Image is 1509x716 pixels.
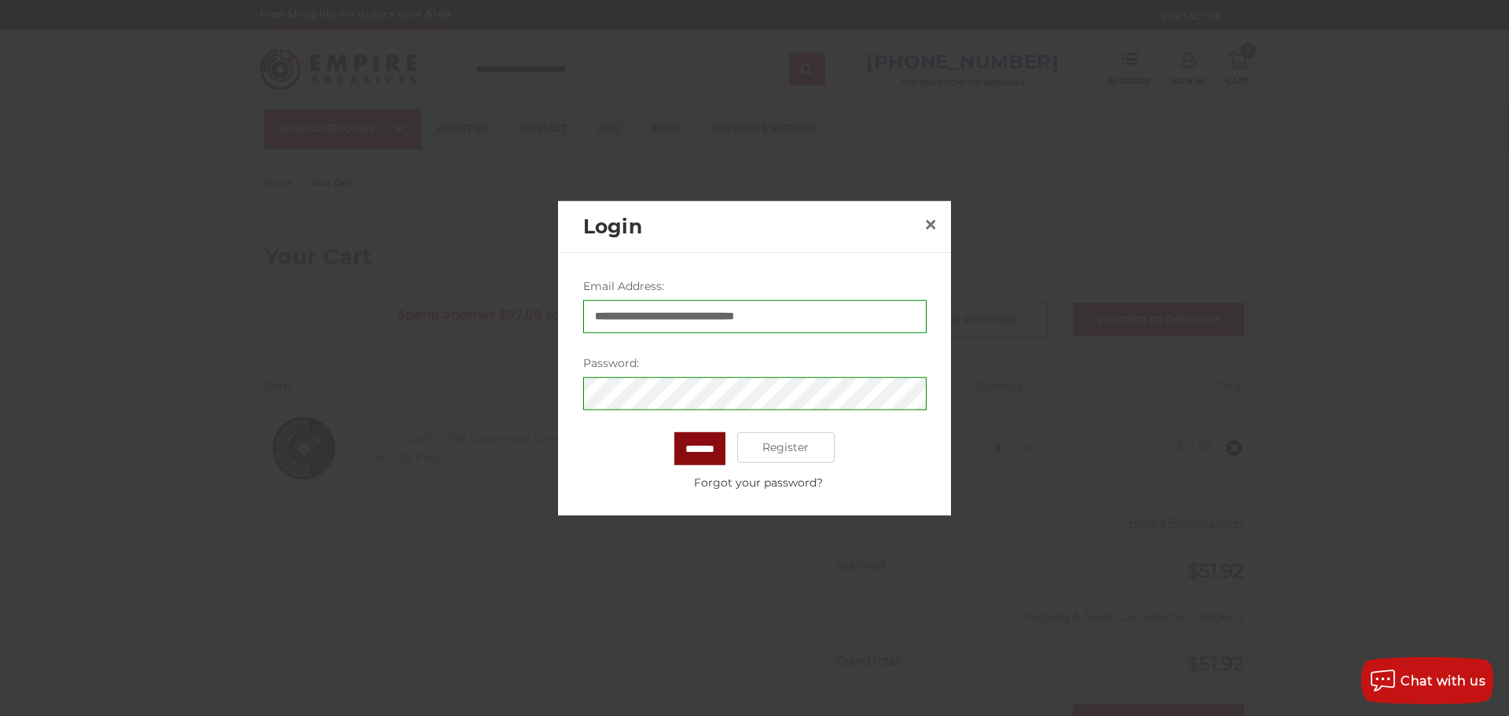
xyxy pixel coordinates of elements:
h2: Login [583,211,918,241]
label: Password: [583,354,927,371]
a: Forgot your password? [591,474,926,490]
a: Register [737,431,835,463]
span: Chat with us [1401,674,1485,688]
span: × [923,209,938,240]
label: Email Address: [583,277,927,294]
button: Chat with us [1361,657,1493,704]
a: Close [918,212,943,237]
